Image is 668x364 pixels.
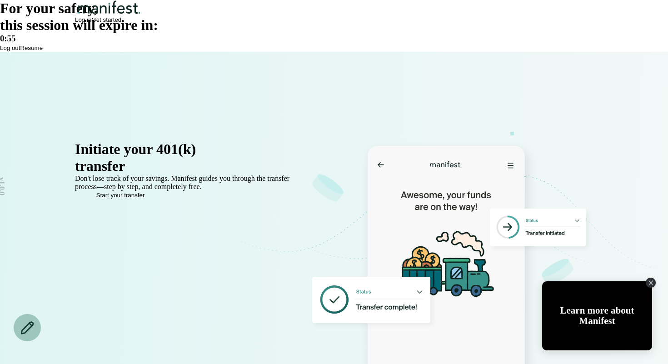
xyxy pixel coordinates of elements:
button: Start your transfer [75,192,166,199]
div: transfer [75,158,310,175]
div: Initiate your [75,141,310,158]
span: Start your transfer [96,192,145,199]
span: 401(k) [156,141,196,158]
div: Tolstoy bubble widget [542,281,652,350]
div: Open Tolstoy widget [542,281,652,350]
p: Don't lose track of your savings. Manifest guides you through the transfer process—step by step, ... [75,175,310,191]
div: Learn more about Manifest [542,305,652,326]
button: Log in [75,16,91,23]
div: Close Tolstoy widget [646,278,656,288]
button: Get started [91,16,121,23]
span: in minutes [125,158,190,174]
div: Open Tolstoy [542,281,652,350]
